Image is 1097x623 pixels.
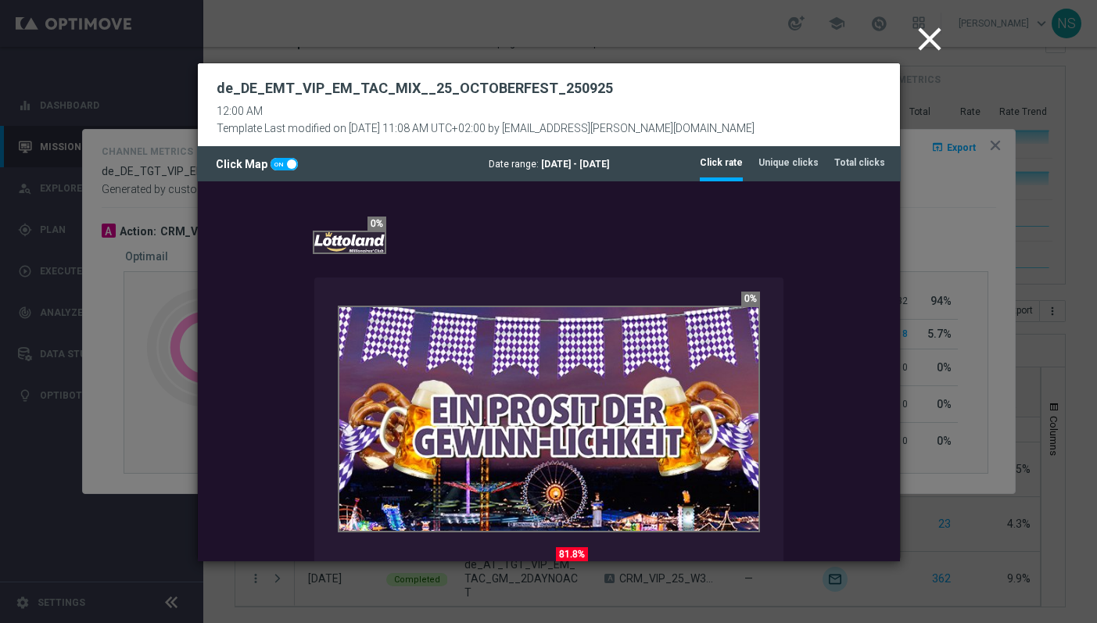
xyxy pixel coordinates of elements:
[217,118,755,135] div: Template Last modified on [DATE] 11:08 AM UTC+02:00 by [EMAIL_ADDRESS][PERSON_NAME][DOMAIN_NAME]
[117,52,187,72] img: Lottoland
[910,20,949,59] i: close
[489,159,539,170] span: Date range:
[142,127,561,350] img: VIP-Oktoberfest
[834,156,885,170] tab-header: Total clicks
[216,158,271,170] span: Click Map
[908,16,955,64] button: close
[217,79,613,98] h2: de_DE_EMT_VIP_EM_TAC_MIX__25_OCTOBERFEST_250925
[700,156,743,170] tab-header: Click rate
[541,159,609,170] span: [DATE] - [DATE]
[217,105,755,118] div: 12:00 AM
[758,156,819,170] tab-header: Unique clicks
